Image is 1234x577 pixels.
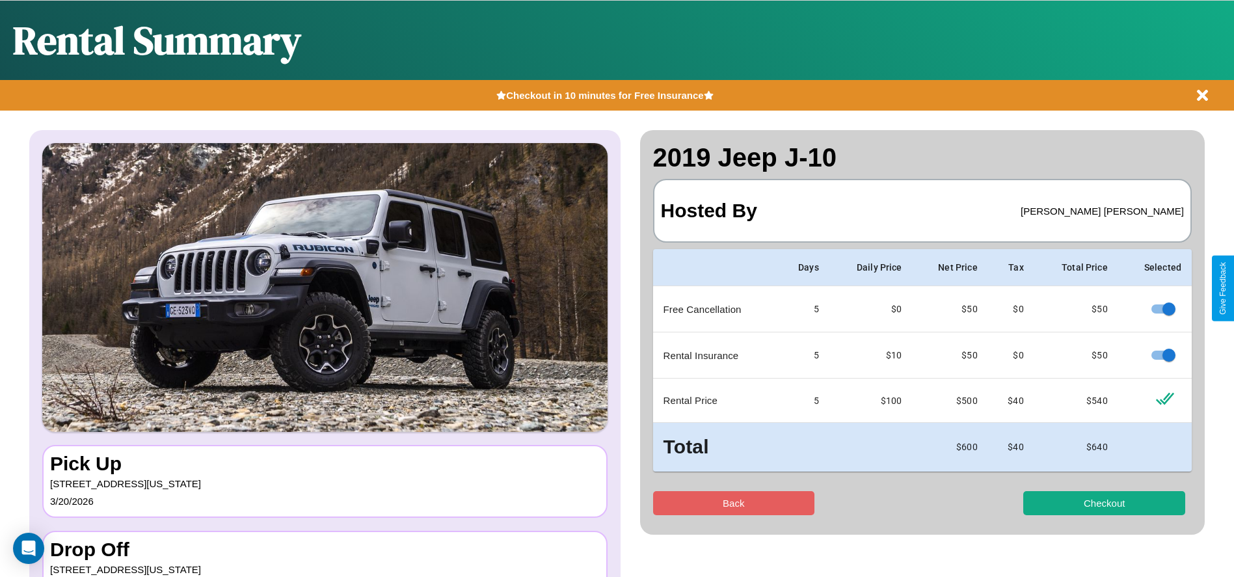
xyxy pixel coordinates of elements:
[988,249,1034,286] th: Tax
[506,90,703,101] b: Checkout in 10 minutes for Free Insurance
[653,491,815,515] button: Back
[829,286,913,332] td: $0
[13,533,44,564] div: Open Intercom Messenger
[777,286,829,332] td: 5
[777,249,829,286] th: Days
[777,379,829,423] td: 5
[664,433,767,461] h3: Total
[664,301,767,318] p: Free Cancellation
[777,332,829,379] td: 5
[664,347,767,364] p: Rental Insurance
[1034,379,1118,423] td: $ 540
[913,249,988,286] th: Net Price
[988,332,1034,379] td: $0
[913,332,988,379] td: $ 50
[1034,332,1118,379] td: $ 50
[653,249,1192,472] table: simple table
[50,492,600,510] p: 3 / 20 / 2026
[913,379,988,423] td: $ 500
[913,423,988,472] td: $ 600
[1021,202,1184,220] p: [PERSON_NAME] [PERSON_NAME]
[988,379,1034,423] td: $ 40
[50,453,600,475] h3: Pick Up
[829,379,913,423] td: $ 100
[988,286,1034,332] td: $0
[829,332,913,379] td: $10
[13,14,301,67] h1: Rental Summary
[50,475,600,492] p: [STREET_ADDRESS][US_STATE]
[829,249,913,286] th: Daily Price
[1034,249,1118,286] th: Total Price
[1034,423,1118,472] td: $ 640
[1023,491,1185,515] button: Checkout
[664,392,767,409] p: Rental Price
[653,143,1192,172] h2: 2019 Jeep J-10
[913,286,988,332] td: $ 50
[1218,262,1227,315] div: Give Feedback
[661,187,757,235] h3: Hosted By
[50,539,600,561] h3: Drop Off
[988,423,1034,472] td: $ 40
[1118,249,1192,286] th: Selected
[1034,286,1118,332] td: $ 50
